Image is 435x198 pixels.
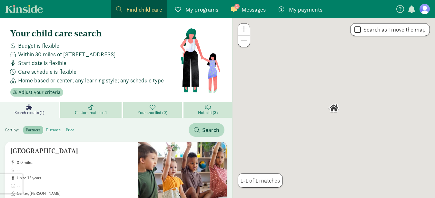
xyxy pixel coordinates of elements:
[189,123,224,137] button: Search
[18,76,164,85] span: Home based or center; any learning style; any schedule type
[23,126,43,134] label: partners
[18,41,59,50] span: Budget is flexible
[241,176,280,185] span: 1-1 of 1 matches
[10,88,63,97] button: Adjust your criteria
[18,59,66,67] span: Start date is flexible
[5,127,22,133] span: Sort by:
[10,28,180,39] h4: Your child care search
[18,67,76,76] span: Care schedule is flexible
[326,100,342,116] div: Click to see details
[185,5,218,14] span: My programs
[10,147,133,155] h5: [GEOGRAPHIC_DATA]
[75,110,107,115] span: Custom matches 1
[126,5,162,14] span: Find child care
[17,160,133,165] span: 0.0 miles
[17,175,133,181] span: up to 13 years
[60,102,123,118] a: Custom matches 1
[43,126,63,134] label: distance
[17,191,133,196] span: Center, [PERSON_NAME]
[183,102,232,118] a: Not a fit (3)
[138,110,167,115] span: Your shortlist (0)
[18,50,116,59] span: Within 30 miles of [STREET_ADDRESS]
[63,126,77,134] label: price
[289,5,322,14] span: My payments
[198,110,217,115] span: Not a fit (3)
[361,26,426,33] label: Search as I move the map
[202,126,219,134] span: Search
[15,110,44,115] span: Search results (1)
[242,5,266,14] span: Messages
[123,102,183,118] a: Your shortlist (0)
[5,5,43,13] a: Kinside
[234,4,240,9] span: 1
[18,89,61,96] span: Adjust your criteria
